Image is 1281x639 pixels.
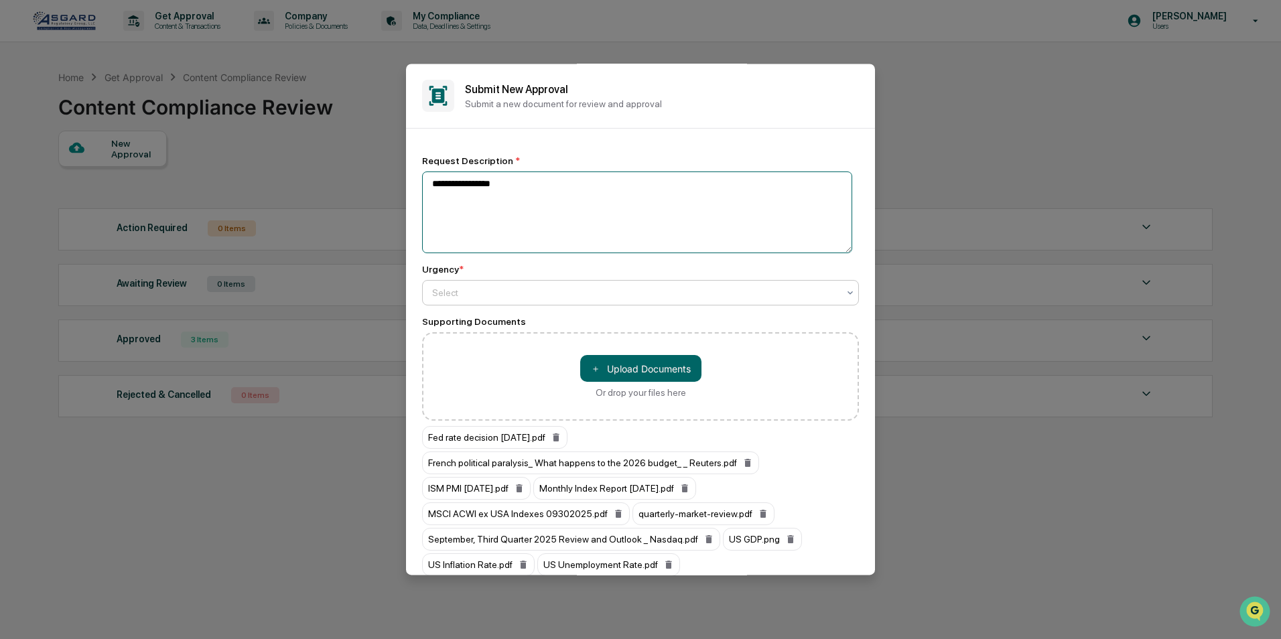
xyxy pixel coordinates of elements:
a: 🗄️Attestations [92,163,172,188]
a: 🔎Data Lookup [8,189,90,213]
div: 🔎 [13,196,24,206]
button: Start new chat [228,106,244,123]
div: Urgency [422,264,464,275]
div: French political paralysis_ What happens to the 2026 budget_ _ Reuters.pdf [422,451,759,474]
div: Monthly Index Report [DATE].pdf [533,477,696,500]
a: 🖐️Preclearance [8,163,92,188]
p: Submit a new document for review and approval [465,98,859,109]
span: Preclearance [27,169,86,182]
div: US Unemployment Rate.pdf [537,553,680,576]
div: Or drop your files here [596,387,686,398]
div: September, Third Quarter 2025 Review and Outlook _ Nasdaq.pdf [422,528,720,551]
div: Start new chat [46,102,220,116]
div: quarterly-market-review.pdf [632,502,774,525]
div: MSCI ACWI ex USA Indexes 09302025.pdf [422,502,630,525]
div: 🗄️ [97,170,108,181]
div: US GDP.png [723,528,802,551]
a: Powered byPylon [94,226,162,237]
div: Fed rate decision [DATE].pdf [422,426,567,449]
p: How can we help? [13,28,244,50]
div: US Inflation Rate.pdf [422,553,535,576]
span: Pylon [133,227,162,237]
button: Or drop your files here [580,355,701,382]
span: ＋ [591,362,600,375]
div: Supporting Documents [422,316,859,327]
div: ISM PMI [DATE].pdf [422,477,531,500]
div: We're available if you need us! [46,116,170,127]
span: Data Lookup [27,194,84,208]
div: Request Description [422,155,859,166]
span: Attestations [111,169,166,182]
iframe: Open customer support [1238,595,1274,631]
img: 1746055101610-c473b297-6a78-478c-a979-82029cc54cd1 [13,102,38,127]
h2: Submit New Approval [465,83,859,96]
div: 🖐️ [13,170,24,181]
